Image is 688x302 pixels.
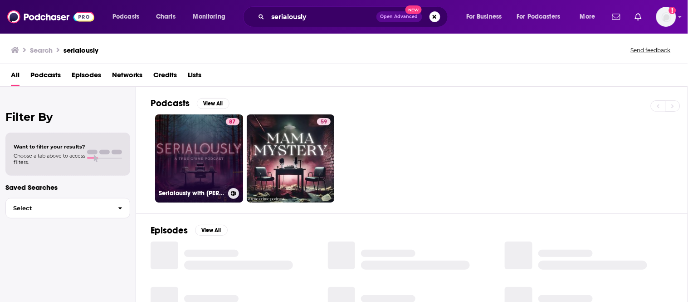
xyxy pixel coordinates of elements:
a: Lists [188,68,201,86]
a: All [11,68,20,86]
div: Search podcasts, credits, & more... [252,6,457,27]
span: Logged in as ABolliger [656,7,676,27]
h2: Filter By [5,110,130,124]
span: 87 [229,118,236,127]
span: Want to filter your results? [14,144,85,150]
a: Credits [153,68,177,86]
a: Podcasts [30,68,61,86]
span: Choose a tab above to access filters. [14,153,85,165]
span: Open Advanced [381,15,418,19]
input: Search podcasts, credits, & more... [268,10,376,24]
a: 59 [317,118,331,125]
span: Monitoring [193,10,225,23]
button: open menu [460,10,513,24]
span: Select [6,205,111,211]
button: Send feedback [628,46,673,54]
button: View All [195,225,228,236]
img: User Profile [656,7,676,27]
p: Saved Searches [5,183,130,192]
button: open menu [187,10,237,24]
h2: Podcasts [151,98,190,109]
a: EpisodesView All [151,225,228,236]
span: More [580,10,595,23]
button: Select [5,198,130,218]
button: Open AdvancedNew [376,11,422,22]
a: Show notifications dropdown [631,9,645,25]
h3: Search [30,46,53,54]
button: open menu [511,10,574,24]
button: View All [197,98,229,109]
span: For Podcasters [517,10,561,23]
a: Episodes [72,68,101,86]
span: For Business [466,10,502,23]
a: Show notifications dropdown [609,9,624,25]
a: 59 [247,114,335,203]
h2: Episodes [151,225,188,236]
button: open menu [574,10,607,24]
img: Podchaser - Follow, Share and Rate Podcasts [7,8,94,25]
a: PodcastsView All [151,98,229,109]
span: Podcasts [112,10,139,23]
span: New [405,5,422,14]
span: 59 [321,118,327,127]
a: Charts [150,10,181,24]
svg: Add a profile image [669,7,676,14]
span: Charts [156,10,176,23]
button: open menu [106,10,151,24]
h3: serialously [63,46,98,54]
a: 87 [226,118,239,125]
button: Show profile menu [656,7,676,27]
h3: Serialously with [PERSON_NAME] [PERSON_NAME] [159,189,224,197]
a: 87Serialously with [PERSON_NAME] [PERSON_NAME] [155,114,243,203]
a: Networks [112,68,142,86]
